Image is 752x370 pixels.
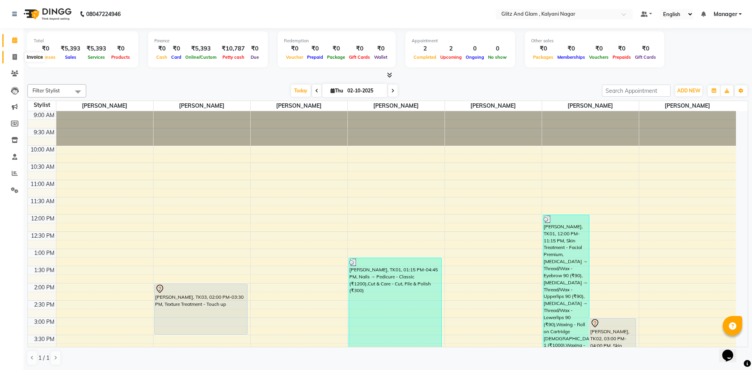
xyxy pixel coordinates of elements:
input: 2025-10-02 [345,85,384,97]
div: ₹0 [555,44,587,53]
div: ₹0 [284,44,305,53]
div: 0 [464,44,486,53]
span: Gift Cards [633,54,658,60]
span: No show [486,54,509,60]
span: Thu [329,88,345,94]
div: ₹0 [109,44,132,53]
span: Packages [531,54,555,60]
div: 9:00 AM [32,111,56,119]
span: Services [86,54,107,60]
span: Package [325,54,347,60]
span: Prepaids [611,54,633,60]
div: Invoice [25,52,45,62]
span: [PERSON_NAME] [251,101,347,111]
span: [PERSON_NAME] [56,101,153,111]
span: Products [109,54,132,60]
span: Ongoing [464,54,486,60]
span: Wallet [372,54,389,60]
span: Prepaid [305,54,325,60]
span: [PERSON_NAME] [348,101,445,111]
div: ₹0 [325,44,347,53]
div: 0 [486,44,509,53]
div: ₹0 [372,44,389,53]
div: Appointment [412,38,509,44]
div: ₹0 [611,44,633,53]
div: 11:00 AM [29,180,56,188]
div: Other sales [531,38,658,44]
div: 12:30 PM [29,232,56,240]
span: Filter Stylist [33,87,60,94]
span: Due [249,54,261,60]
div: ₹0 [305,44,325,53]
div: ₹5,393 [58,44,83,53]
div: 10:30 AM [29,163,56,171]
div: 9:30 AM [32,128,56,137]
div: ₹0 [248,44,262,53]
div: ₹5,393 [183,44,219,53]
input: Search Appointment [602,85,671,97]
div: Finance [154,38,262,44]
div: ₹0 [154,44,169,53]
span: Gift Cards [347,54,372,60]
iframe: chat widget [719,339,744,362]
div: [PERSON_NAME], TK02, 03:00 PM-04:00 PM, Skin Treatment - Facial Premium [590,318,636,352]
div: 2:00 PM [33,283,56,292]
span: Today [291,85,311,97]
div: 3:30 PM [33,335,56,343]
div: 1:00 PM [33,249,56,257]
div: Redemption [284,38,389,44]
span: [PERSON_NAME] [445,101,542,111]
div: ₹0 [633,44,658,53]
div: 10:00 AM [29,146,56,154]
div: 1:30 PM [33,266,56,274]
span: Card [169,54,183,60]
span: Vouchers [587,54,611,60]
span: Upcoming [438,54,464,60]
div: 11:30 AM [29,197,56,206]
div: 2 [438,44,464,53]
span: [PERSON_NAME] [542,101,639,111]
div: [PERSON_NAME], TK03, 02:00 PM-03:30 PM, Texture Treatment - Touch up [155,284,248,334]
span: Online/Custom [183,54,219,60]
div: Total [34,38,132,44]
div: ₹0 [347,44,372,53]
span: Memberships [555,54,587,60]
span: Sales [63,54,78,60]
span: Cash [154,54,169,60]
button: ADD NEW [675,85,702,96]
span: 1 / 1 [38,354,49,362]
span: Completed [412,54,438,60]
img: logo [20,3,74,25]
div: 2:30 PM [33,301,56,309]
div: ₹0 [34,44,58,53]
b: 08047224946 [86,3,121,25]
div: ₹0 [531,44,555,53]
div: ₹5,393 [83,44,109,53]
span: ADD NEW [677,88,700,94]
div: 12:00 PM [29,215,56,223]
span: Petty cash [221,54,246,60]
div: Stylist [28,101,56,109]
div: ₹0 [169,44,183,53]
span: [PERSON_NAME] [154,101,250,111]
div: ₹0 [587,44,611,53]
div: 3:00 PM [33,318,56,326]
span: Voucher [284,54,305,60]
div: 2 [412,44,438,53]
span: [PERSON_NAME] [639,101,736,111]
span: Manager [714,10,737,18]
div: ₹10,787 [219,44,248,53]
